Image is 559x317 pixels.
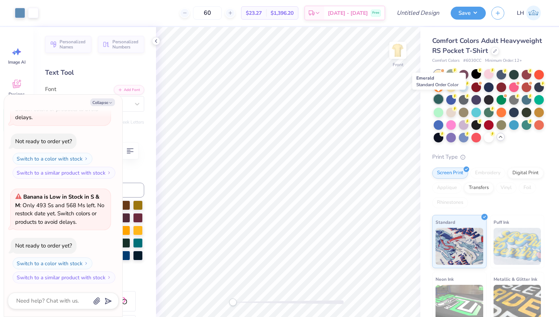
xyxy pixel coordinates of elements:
[470,168,505,179] div: Embroidery
[8,59,26,65] span: Image AI
[451,7,486,20] button: Save
[496,182,516,193] div: Vinyl
[328,9,368,17] span: [DATE] - [DATE]
[432,58,460,64] span: Comfort Colors
[494,275,537,283] span: Metallic & Glitter Ink
[45,36,91,53] button: Personalized Names
[246,9,262,17] span: $23.27
[436,275,454,283] span: Neon Ink
[432,197,468,208] div: Rhinestones
[514,6,544,20] a: LH
[390,43,405,58] img: Front
[45,68,144,78] div: Text Tool
[393,61,403,68] div: Front
[193,6,222,20] input: – –
[508,168,543,179] div: Digital Print
[463,58,481,64] span: # 6030CC
[494,228,541,265] img: Puff Ink
[15,138,72,145] div: Not ready to order yet?
[60,39,87,50] span: Personalized Names
[13,167,115,179] button: Switch to a similar product with stock
[13,257,92,269] button: Switch to a color with stock
[519,182,536,193] div: Foil
[107,275,111,280] img: Switch to a similar product with stock
[114,85,144,95] button: Add Font
[9,91,25,97] span: Designs
[436,228,483,265] img: Standard
[84,261,88,266] img: Switch to a color with stock
[494,218,509,226] span: Puff Ink
[432,182,462,193] div: Applique
[464,182,494,193] div: Transfers
[432,168,468,179] div: Screen Print
[13,272,115,283] button: Switch to a similar product with stock
[372,10,379,16] span: Free
[485,58,522,64] span: Minimum Order: 12 +
[112,39,140,50] span: Personalized Numbers
[45,85,56,94] label: Font
[412,73,466,90] div: Emerald
[271,9,294,17] span: $1,396.20
[13,153,92,165] button: Switch to a color with stock
[432,36,542,55] span: Comfort Colors Adult Heavyweight RS Pocket T-Shirt
[84,156,88,161] img: Switch to a color with stock
[517,9,524,17] span: LH
[98,36,144,53] button: Personalized Numbers
[90,98,115,106] button: Collapse
[432,153,544,161] div: Print Type
[107,171,111,175] img: Switch to a similar product with stock
[15,242,72,249] div: Not ready to order yet?
[391,6,445,20] input: Untitled Design
[436,218,455,226] span: Standard
[15,193,104,226] span: : Only 493 Ss and 568 Ms left. No restock date yet. Switch colors or products to avoid delays.
[416,82,458,88] span: Standard Order Color
[229,299,237,306] div: Accessibility label
[526,6,541,20] img: Logan Ho
[15,193,99,209] strong: Banana is Low in Stock in S & M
